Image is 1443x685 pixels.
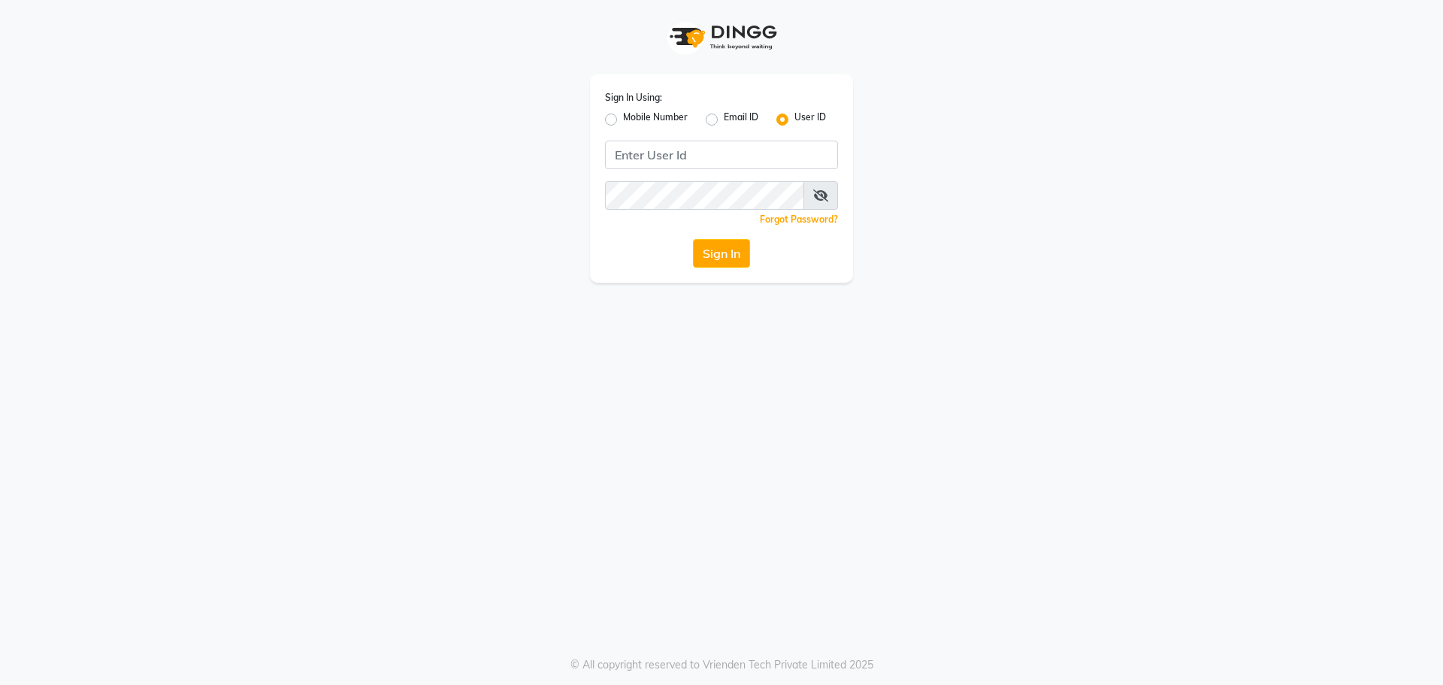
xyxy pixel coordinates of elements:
input: Username [605,181,804,210]
label: Email ID [724,111,758,129]
input: Username [605,141,838,169]
label: Sign In Using: [605,91,662,105]
img: logo1.svg [661,15,782,59]
button: Sign In [693,239,750,268]
a: Forgot Password? [760,214,838,225]
label: User ID [794,111,826,129]
label: Mobile Number [623,111,688,129]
